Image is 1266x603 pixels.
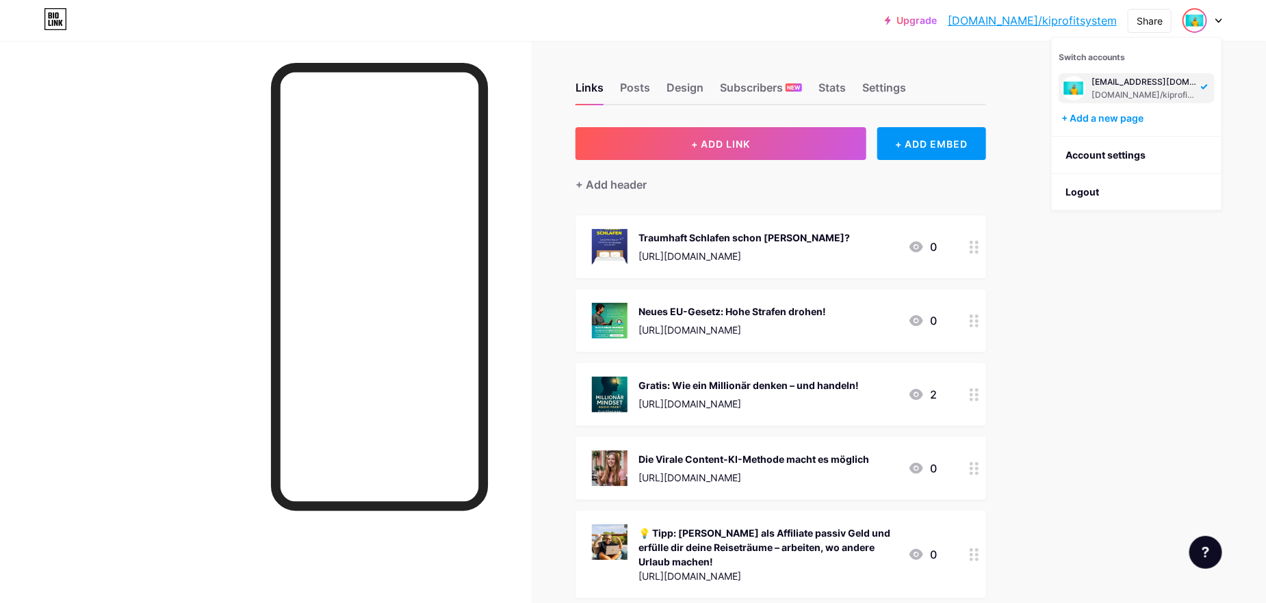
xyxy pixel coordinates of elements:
img: kiprofitsystem [1061,76,1086,100]
div: Gratis: Wie ein Millionär denken – und handeln! [638,378,859,392]
img: 💡 Tipp: Verdiene als Affiliate passiv Geld und erfülle dir deine Reiseträume – arbeiten, wo ander... [592,524,628,560]
div: Die Virale Content-KI-Methode macht es möglich [638,452,869,466]
div: 2 [908,386,937,403]
img: Neues EU-Gesetz: Hohe Strafen drohen! [592,303,628,338]
div: Neues EU-Gesetz: Hohe Strafen drohen! [638,304,826,319]
div: [EMAIL_ADDRESS][DOMAIN_NAME] [1091,77,1197,88]
a: [DOMAIN_NAME]/kiprofitsystem [948,12,1117,29]
div: Stats [818,79,846,104]
div: Traumhaft Schlafen schon [PERSON_NAME]? [638,230,850,245]
div: Design [667,79,703,104]
span: Switch accounts [1059,52,1125,62]
div: + ADD EMBED [877,127,986,160]
div: Share [1137,14,1163,28]
div: [URL][DOMAIN_NAME] [638,470,869,485]
div: [URL][DOMAIN_NAME] [638,569,897,583]
div: + Add a new page [1061,111,1215,125]
div: [DOMAIN_NAME]/kiprofitsystem [1091,90,1197,100]
div: Subscribers [720,79,802,104]
img: Die Virale Content-KI-Methode macht es möglich [592,451,628,486]
div: [URL][DOMAIN_NAME] [638,323,826,337]
a: Upgrade [885,15,937,26]
div: 0 [908,546,937,563]
div: [URL][DOMAIN_NAME] [638,249,850,263]
img: Traumhaft Schlafen schon Gesichert? [592,229,628,265]
button: + ADD LINK [576,127,866,160]
img: Gratis: Wie ein Millionär denken – und handeln! [592,377,628,412]
span: + ADD LINK [691,138,750,150]
a: Account settings [1052,137,1222,174]
div: 0 [908,239,937,255]
div: Settings [862,79,906,104]
div: Links [576,79,604,104]
span: NEW [788,83,801,92]
div: 0 [908,460,937,477]
div: [URL][DOMAIN_NAME] [638,397,859,411]
div: + Add header [576,176,647,193]
div: 💡 Tipp: [PERSON_NAME] als Affiliate passiv Geld und erfülle dir deine Reiseträume – arbeiten, wo ... [638,526,897,569]
li: Logout [1052,174,1222,211]
div: Posts [620,79,650,104]
img: kiprofitsystem [1184,10,1206,31]
div: 0 [908,312,937,329]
